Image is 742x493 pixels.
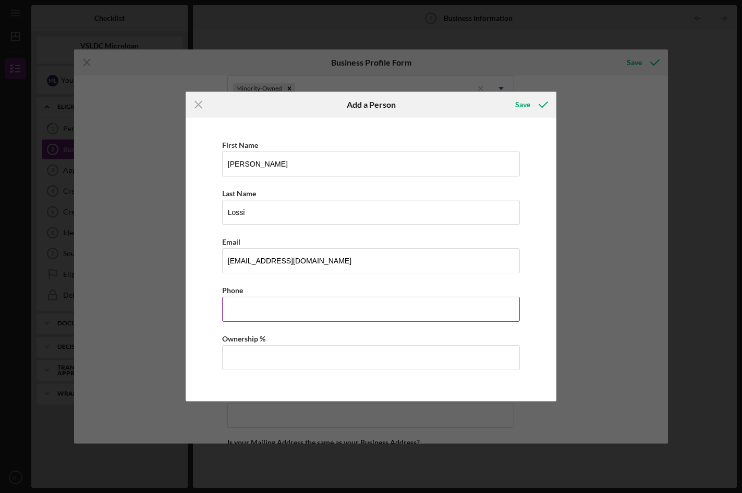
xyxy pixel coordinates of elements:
[222,334,265,343] label: Ownership %
[222,189,256,198] label: Last Name
[222,237,240,246] label: Email
[505,94,556,115] button: Save
[515,94,530,115] div: Save
[222,141,258,149] label: First Name
[222,286,243,295] label: Phone
[347,100,396,109] h6: Add a Person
